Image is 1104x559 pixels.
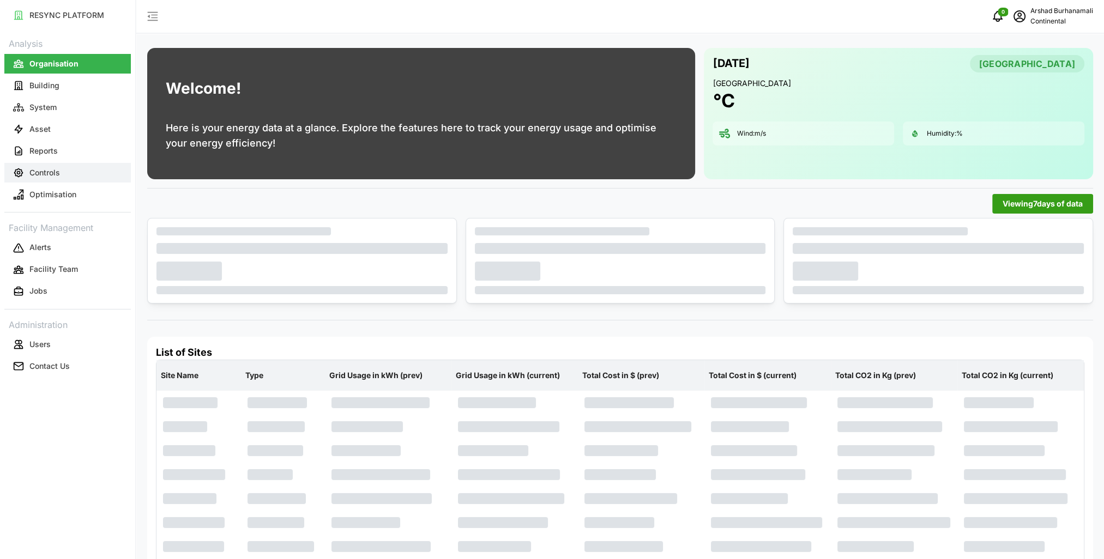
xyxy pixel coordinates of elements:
p: Grid Usage in kWh (prev) [327,361,449,390]
p: RESYNC PLATFORM [29,10,104,21]
p: Site Name [159,361,239,390]
p: Alerts [29,242,51,253]
a: Optimisation [4,184,131,205]
button: Controls [4,163,131,183]
a: Controls [4,162,131,184]
p: [GEOGRAPHIC_DATA] [713,78,1084,89]
button: Viewing7days of data [992,194,1093,214]
button: Reports [4,141,131,161]
button: Facility Team [4,260,131,279]
p: Reports [29,145,58,156]
p: Analysis [4,35,131,51]
h1: Welcome! [166,77,241,100]
p: Facility Management [4,219,131,235]
p: Contact Us [29,361,70,372]
a: System [4,96,131,118]
p: Controls [29,167,60,178]
p: Wind: m/s [737,129,765,138]
button: Alerts [4,238,131,258]
button: Users [4,335,131,354]
p: Building [29,80,59,91]
a: Users [4,333,131,355]
button: System [4,98,131,117]
p: Arshad Burhanamali [1030,6,1093,16]
button: Contact Us [4,356,131,376]
p: Total Cost in $ (prev) [580,361,702,390]
button: RESYNC PLATFORM [4,5,131,25]
p: Jobs [29,285,47,296]
button: Jobs [4,282,131,301]
p: Optimisation [29,189,76,200]
p: Total Cost in $ (current) [707,361,829,390]
p: [DATE] [713,54,749,72]
p: Humidity: % [927,129,963,138]
a: RESYNC PLATFORM [4,4,131,26]
span: Viewing 7 days of data [1003,195,1083,213]
a: Organisation [4,53,131,75]
a: Alerts [4,237,131,259]
button: Building [4,76,131,95]
p: Organisation [29,58,79,69]
p: Grid Usage in kWh (current) [454,361,576,390]
button: Asset [4,119,131,139]
p: Asset [29,124,51,135]
a: Reports [4,140,131,162]
button: Optimisation [4,185,131,204]
button: notifications [987,5,1009,27]
a: Contact Us [4,355,131,377]
button: schedule [1009,5,1030,27]
span: 0 [1002,8,1005,16]
p: Total CO2 in Kg (current) [960,361,1082,390]
p: Here is your energy data at a glance. Explore the features here to track your energy usage and op... [166,120,677,151]
h4: List of Sites [156,345,1084,360]
p: Administration [4,316,131,332]
p: Facility Team [29,264,78,275]
a: Asset [4,118,131,140]
p: Type [243,361,323,390]
p: Users [29,339,51,350]
p: Continental [1030,16,1093,27]
h1: °C [713,89,734,113]
p: System [29,102,57,113]
p: Total CO2 in Kg (prev) [833,361,955,390]
span: [GEOGRAPHIC_DATA] [979,56,1075,72]
a: Facility Team [4,259,131,281]
a: Building [4,75,131,96]
button: Organisation [4,54,131,74]
a: Jobs [4,281,131,302]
